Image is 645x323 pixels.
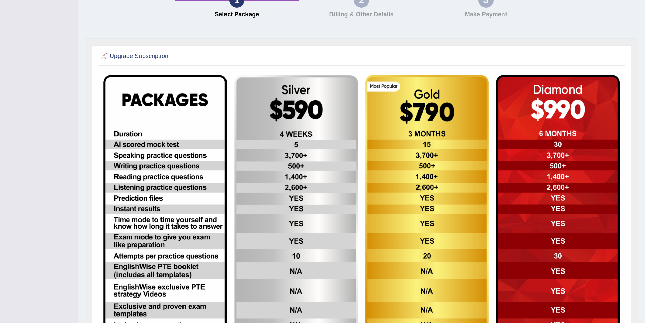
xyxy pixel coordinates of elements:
[303,11,421,18] h4: Billing & Other Details
[427,11,545,18] h4: Make Payment
[100,51,168,61] h2: Upgrade Subscription
[178,11,296,18] h4: Select Package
